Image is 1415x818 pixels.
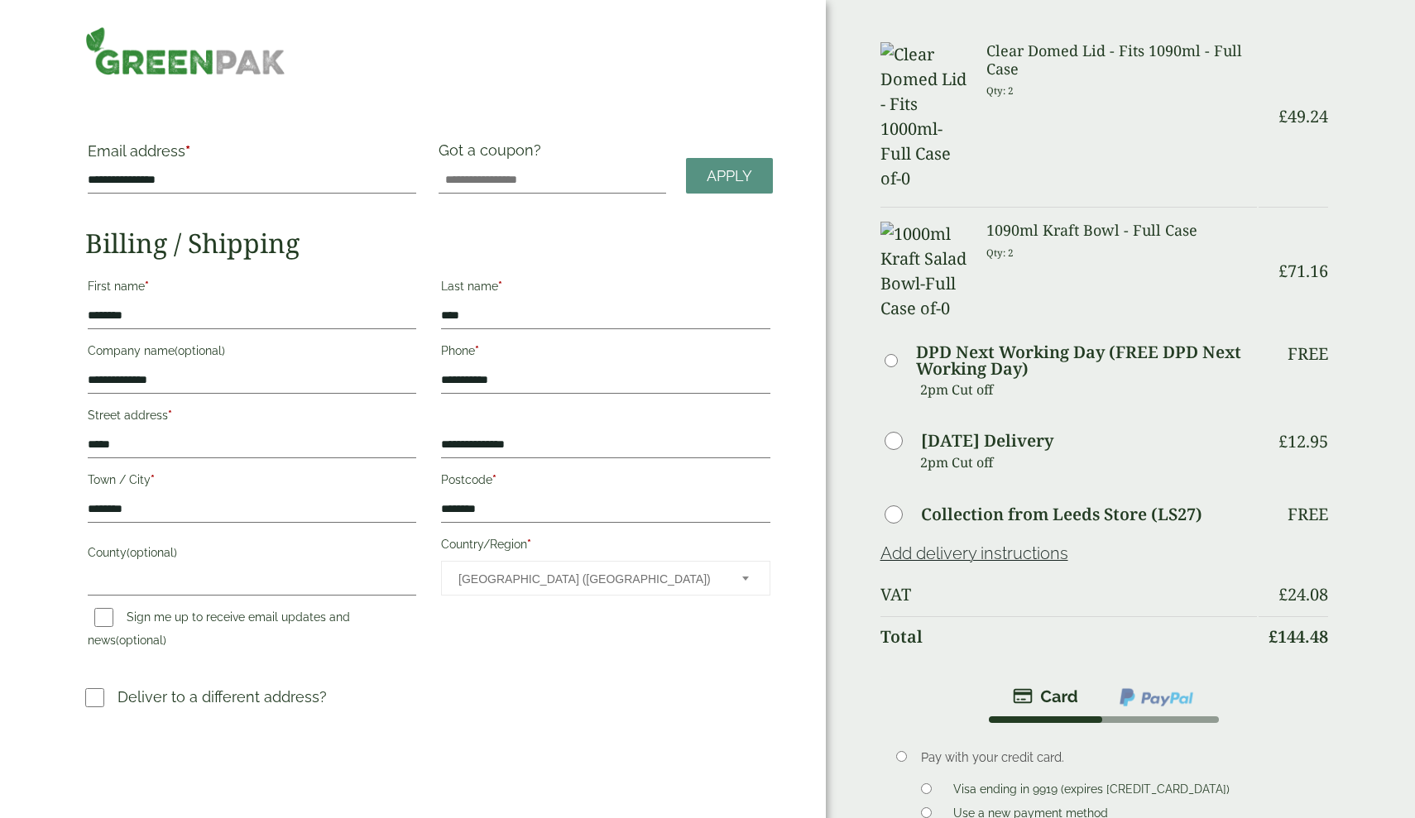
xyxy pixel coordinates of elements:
[947,782,1236,801] label: Visa ending in 9919 (expires [CREDIT_CARD_DATA])
[151,473,155,486] abbr: required
[88,275,416,303] label: First name
[441,275,770,303] label: Last name
[88,541,416,569] label: County
[439,141,548,167] label: Got a coupon?
[441,533,770,561] label: Country/Region
[441,561,770,596] span: Country/Region
[921,433,1053,449] label: [DATE] Delivery
[880,575,1258,615] th: VAT
[1278,260,1328,282] bdi: 71.16
[492,473,496,486] abbr: required
[168,409,172,422] abbr: required
[986,42,1257,78] h3: Clear Domed Lid - Fits 1090ml - Full Case
[441,339,770,367] label: Phone
[1278,583,1288,605] span: £
[145,280,149,293] abbr: required
[85,227,773,259] h2: Billing / Shipping
[921,506,1202,523] label: Collection from Leeds Store (LS27)
[880,42,967,191] img: Clear Domed Lid - Fits 1000ml-Full Case of-0
[498,280,502,293] abbr: required
[1118,686,1195,708] img: ppcp-gateway.png
[527,538,531,551] abbr: required
[127,546,177,559] span: (optional)
[686,158,773,194] a: Apply
[1278,260,1288,282] span: £
[986,246,1014,259] small: Qty: 2
[1269,625,1328,648] bdi: 144.48
[458,562,719,596] span: United Kingdom (UK)
[1278,105,1288,127] span: £
[1278,105,1328,127] bdi: 49.24
[880,222,967,321] img: 1000ml Kraft Salad Bowl-Full Case of-0
[85,26,285,75] img: GreenPak Supplies
[880,543,1068,563] a: Add delivery instructions
[1288,505,1328,524] p: Free
[920,450,1258,475] p: 2pm Cut off
[185,142,190,160] abbr: required
[916,344,1257,377] label: DPD Next Working Day (FREE DPD Next Working Day)
[441,468,770,496] label: Postcode
[88,144,416,167] label: Email address
[986,84,1014,97] small: Qty: 2
[94,608,113,627] input: Sign me up to receive email updates and news(optional)
[475,344,479,357] abbr: required
[175,344,225,357] span: (optional)
[88,404,416,432] label: Street address
[116,634,166,647] span: (optional)
[88,339,416,367] label: Company name
[1269,625,1278,648] span: £
[88,468,416,496] label: Town / City
[1278,430,1328,452] bdi: 12.95
[1013,686,1078,706] img: stripe.png
[921,749,1304,767] p: Pay with your credit card.
[1288,344,1328,364] p: Free
[920,377,1258,402] p: 2pm Cut off
[707,167,752,185] span: Apply
[118,686,327,708] p: Deliver to a different address?
[88,610,350,652] label: Sign me up to receive email updates and news
[1278,430,1288,452] span: £
[880,616,1258,657] th: Total
[1278,583,1328,605] bdi: 24.08
[986,222,1257,240] h3: 1090ml Kraft Bowl - Full Case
